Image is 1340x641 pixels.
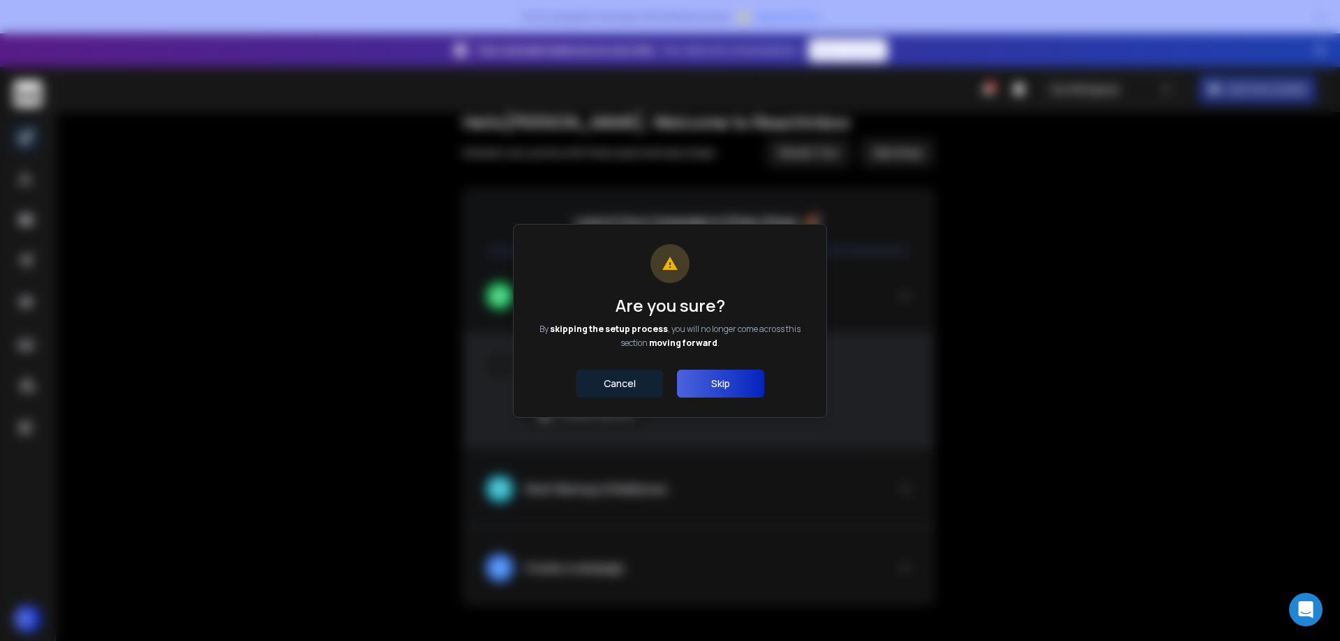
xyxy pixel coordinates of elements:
h1: Are you sure? [533,294,807,317]
span: skipping the setup process [550,323,668,335]
p: By , you will no longer come across this section . [533,322,807,350]
div: Open Intercom Messenger [1289,593,1323,626]
span: moving forward [649,337,717,349]
button: Skip [677,370,764,398]
button: Cancel [576,370,663,398]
